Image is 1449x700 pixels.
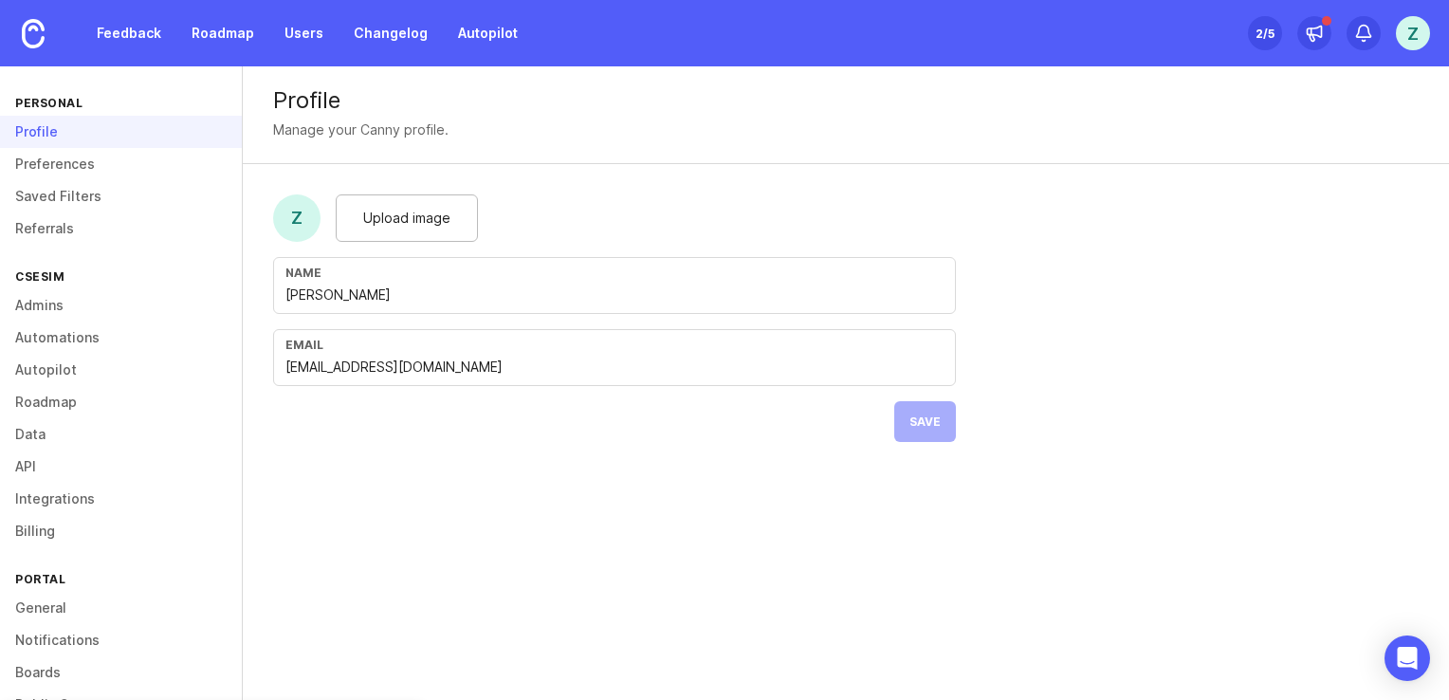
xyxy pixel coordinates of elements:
div: 2 /5 [1256,20,1275,46]
a: Autopilot [447,16,529,50]
a: Changelog [342,16,439,50]
button: 2/5 [1248,16,1282,50]
div: Manage your Canny profile. [273,120,449,140]
span: Upload image [363,208,450,229]
button: Z [1396,16,1430,50]
div: Z [273,194,321,242]
div: Name [285,266,944,280]
a: Users [273,16,335,50]
div: Email [285,338,944,352]
img: Canny Home [22,19,45,48]
a: Roadmap [180,16,266,50]
div: Profile [273,89,1419,112]
a: Feedback [85,16,173,50]
div: Open Intercom Messenger [1385,636,1430,681]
